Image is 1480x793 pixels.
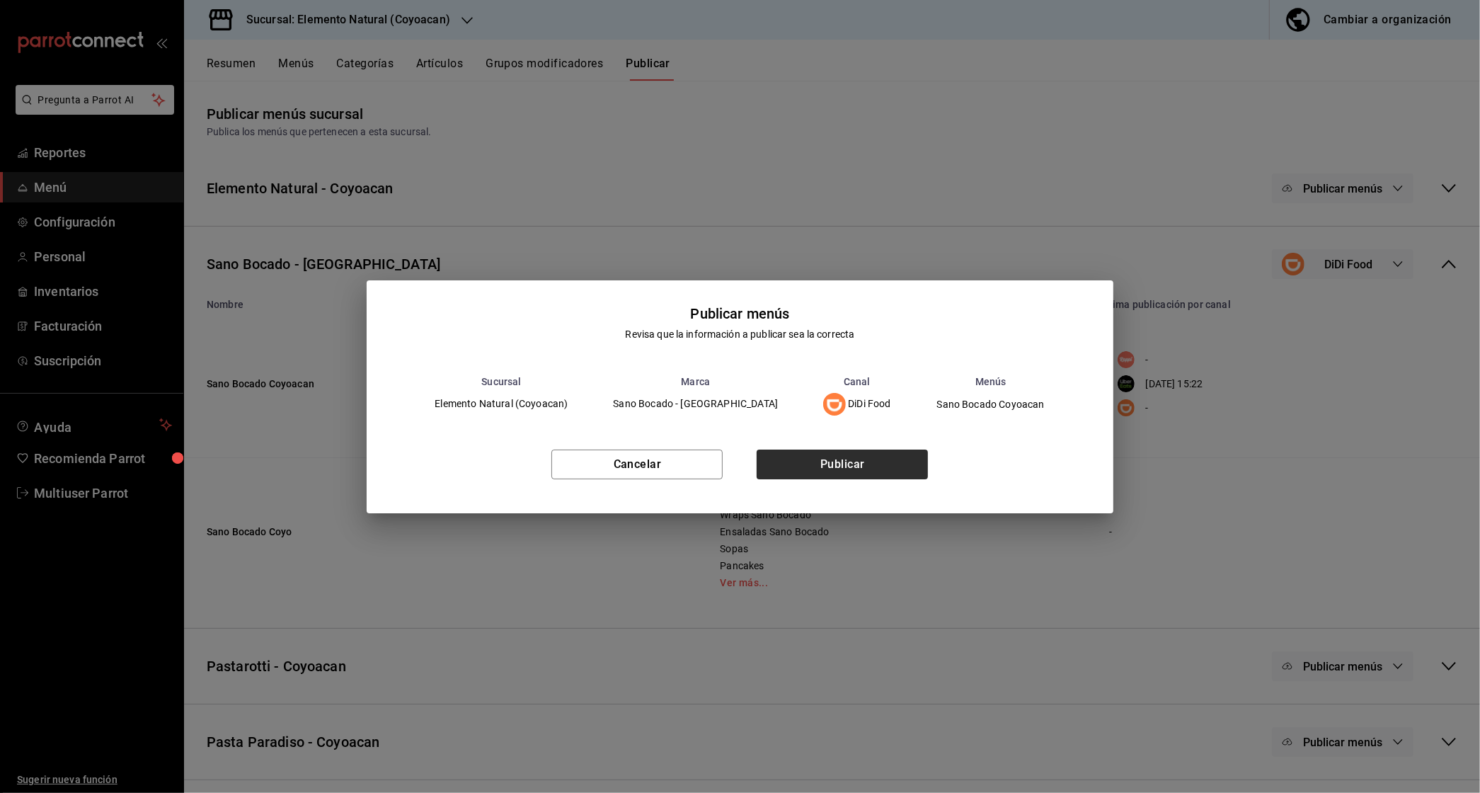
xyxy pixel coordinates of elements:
[937,399,1045,409] span: Sano Bocado Coyoacan
[626,327,855,342] div: Revisa que la información a publicar sea la correcta
[590,387,801,421] td: Sano Bocado - [GEOGRAPHIC_DATA]
[914,376,1068,387] th: Menús
[412,376,590,387] th: Sucursal
[412,387,590,421] td: Elemento Natural (Coyoacan)
[801,376,914,387] th: Canal
[691,303,790,324] div: Publicar menús
[551,450,723,479] button: Cancelar
[757,450,928,479] button: Publicar
[823,393,891,416] div: DiDi Food
[590,376,801,387] th: Marca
